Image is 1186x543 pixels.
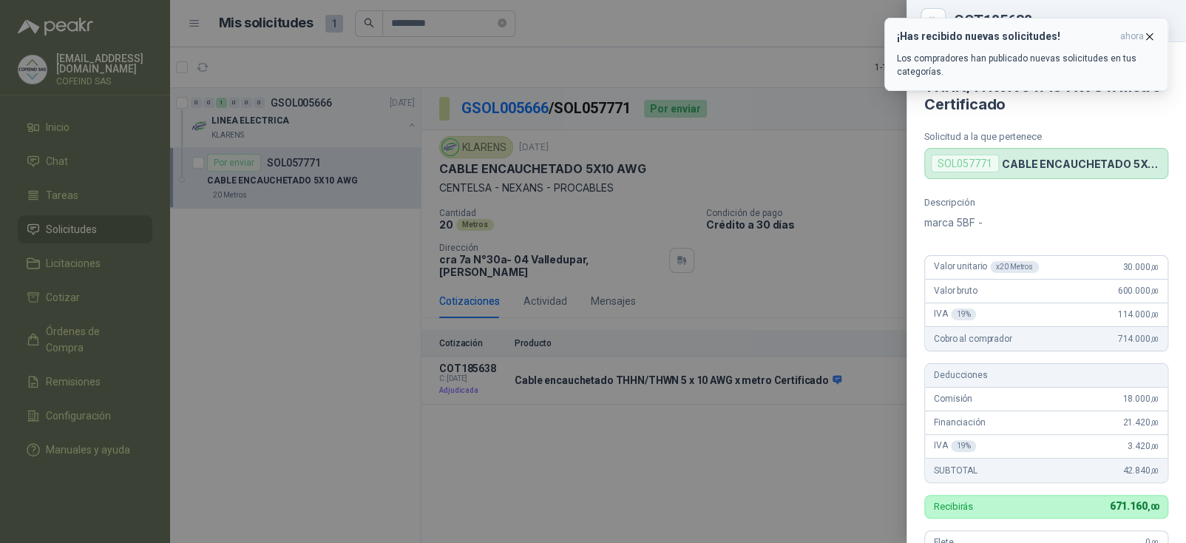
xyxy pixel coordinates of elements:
p: Descripción [924,197,1168,208]
span: ,00 [1150,442,1159,451]
p: marca 5BF - [924,214,1168,232]
span: ahora [1120,30,1144,43]
p: Recibirás [934,502,973,511]
span: IVA [934,440,976,452]
span: Financiación [934,417,985,428]
span: ,00 [1150,311,1159,319]
span: 671.160 [1109,500,1159,512]
p: Los compradores han publicado nuevas solicitudes en tus categorías. [897,52,1156,78]
span: ,00 [1150,419,1159,427]
span: 42.840 [1122,465,1159,476]
button: Close [924,12,942,30]
p: CABLE ENCAUCHETADO 5X10 AWG [1002,158,1162,170]
span: ,00 [1150,335,1159,343]
span: IVA [934,308,976,320]
span: 714.000 [1117,334,1159,344]
h3: ¡Has recibido nuevas solicitudes! [897,30,1114,43]
span: Cobro al comprador [934,334,1012,344]
span: Deducciones [934,370,987,380]
span: ,00 [1150,467,1159,475]
span: ,00 [1150,287,1159,295]
span: SUBTOTAL [934,465,977,476]
p: Solicitud a la que pertenece [924,131,1168,142]
span: ,00 [1147,502,1159,512]
span: ,00 [1150,395,1159,403]
div: SOL057771 [931,155,999,172]
div: x 20 Metros [990,261,1039,273]
span: Comisión [934,394,972,404]
span: Valor bruto [934,286,977,296]
span: 600.000 [1117,286,1159,296]
span: ,00 [1150,263,1159,271]
div: COT185638 [954,13,1168,28]
span: 30.000 [1122,262,1159,272]
span: 3.420 [1128,441,1159,451]
span: 21.420 [1122,417,1159,428]
span: Valor unitario [934,261,1039,273]
button: ¡Has recibido nuevas solicitudes!ahora Los compradores han publicado nuevas solicitudes en tus ca... [884,18,1168,91]
div: 19 % [951,440,977,452]
span: 18.000 [1122,394,1159,404]
span: 114.000 [1117,309,1159,320]
div: 19 % [951,308,977,320]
